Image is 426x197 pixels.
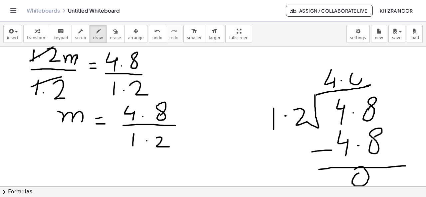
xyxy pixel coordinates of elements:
button: arrange [124,25,147,43]
span: new [375,36,383,40]
i: redo [171,27,177,35]
span: larger [209,36,220,40]
span: transform [27,36,47,40]
button: scrub [72,25,90,43]
button: format_sizesmaller [183,25,205,43]
i: keyboard [58,27,64,35]
button: new [371,25,387,43]
span: keypad [54,36,68,40]
button: load [407,25,423,43]
span: draw [93,36,103,40]
button: fullscreen [225,25,252,43]
i: undo [154,27,160,35]
span: Khizra Noor [379,8,413,14]
button: draw [90,25,107,43]
button: Toggle navigation [8,5,19,16]
span: Assign / Collaborate Live [292,8,367,14]
span: redo [169,36,178,40]
a: Whiteboards [27,7,60,14]
button: Khizra Noor [374,5,418,17]
button: keyboardkeypad [50,25,72,43]
i: format_size [191,27,197,35]
span: save [392,36,401,40]
span: smaller [187,36,202,40]
span: arrange [128,36,144,40]
span: fullscreen [229,36,248,40]
span: scrub [75,36,86,40]
span: load [410,36,419,40]
button: erase [106,25,124,43]
span: undo [152,36,162,40]
button: save [388,25,405,43]
button: redoredo [166,25,182,43]
button: format_sizelarger [205,25,224,43]
span: insert [7,36,18,40]
span: settings [350,36,366,40]
button: Assign / Collaborate Live [286,5,373,17]
button: settings [346,25,370,43]
span: erase [110,36,121,40]
button: insert [3,25,22,43]
i: format_size [211,27,218,35]
button: undoundo [149,25,166,43]
button: transform [23,25,50,43]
